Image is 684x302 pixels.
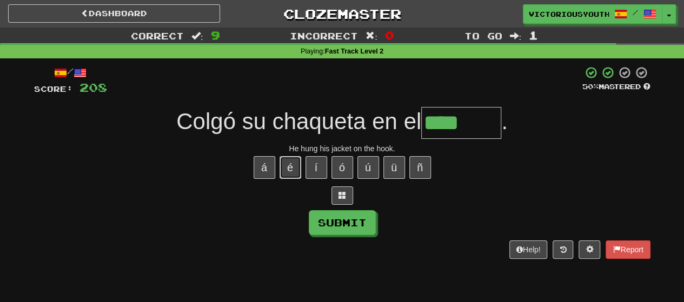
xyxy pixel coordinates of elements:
span: Score: [34,84,73,93]
span: To go [464,30,502,41]
div: Mastered [582,82,650,92]
a: Clozemaster [236,4,448,23]
button: ó [331,156,353,179]
span: : [509,31,521,41]
button: Report [606,240,650,259]
button: ü [383,156,405,179]
a: Dashboard [8,4,220,23]
span: : [366,31,377,41]
button: í [306,156,327,179]
button: á [254,156,275,179]
div: / [34,66,107,79]
button: Round history (alt+y) [553,240,573,259]
button: ñ [409,156,431,179]
span: victoriousyouth [529,9,609,19]
span: Correct [131,30,184,41]
span: 0 [385,29,394,42]
span: 50 % [582,82,599,91]
button: Help! [509,240,548,259]
span: 1 [529,29,538,42]
button: é [280,156,301,179]
span: Colgó su chaqueta en el [176,109,421,134]
button: Switch sentence to multiple choice alt+p [331,186,353,205]
span: : [191,31,203,41]
a: victoriousyouth / [523,4,662,24]
span: / [633,9,638,16]
button: ú [357,156,379,179]
strong: Fast Track Level 2 [325,48,384,55]
span: Incorrect [290,30,358,41]
span: 9 [211,29,220,42]
span: 208 [79,80,107,94]
span: . [501,109,508,134]
button: Submit [309,210,376,235]
div: He hung his jacket on the hook. [34,143,650,154]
